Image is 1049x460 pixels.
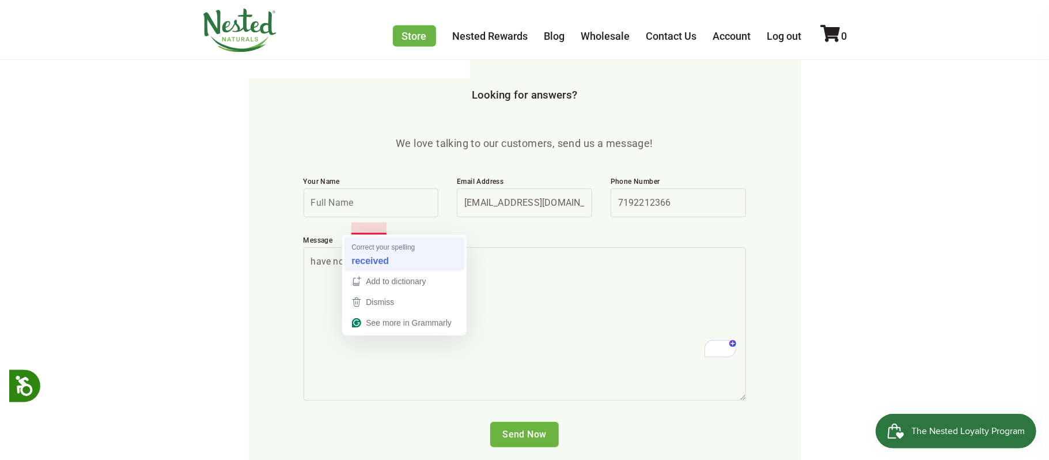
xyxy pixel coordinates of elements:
[202,9,277,52] img: Nested Naturals
[304,236,746,247] label: Message
[611,177,746,188] label: Phone Number
[544,30,565,42] a: Blog
[646,30,697,42] a: Contact Us
[713,30,751,42] a: Account
[876,414,1037,448] iframe: Button to open loyalty program pop-up
[767,30,802,42] a: Log out
[457,188,592,217] input: Eg: johndoe@gmail.com
[304,177,439,188] label: Your Name
[490,422,559,447] input: Send Now
[457,177,592,188] label: Email Address
[304,247,746,401] textarea: To enrich screen reader interactions, please activate Accessibility in Grammarly extension settings
[842,30,847,42] span: 0
[453,30,528,42] a: Nested Rewards
[393,25,436,47] a: Store
[304,188,439,217] input: Full Name
[202,89,847,102] h3: Looking for answers?
[294,135,755,152] p: We love talking to our customers, send us a message!
[581,30,630,42] a: Wholesale
[611,188,746,217] input: Your Phone Number
[821,30,847,42] a: 0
